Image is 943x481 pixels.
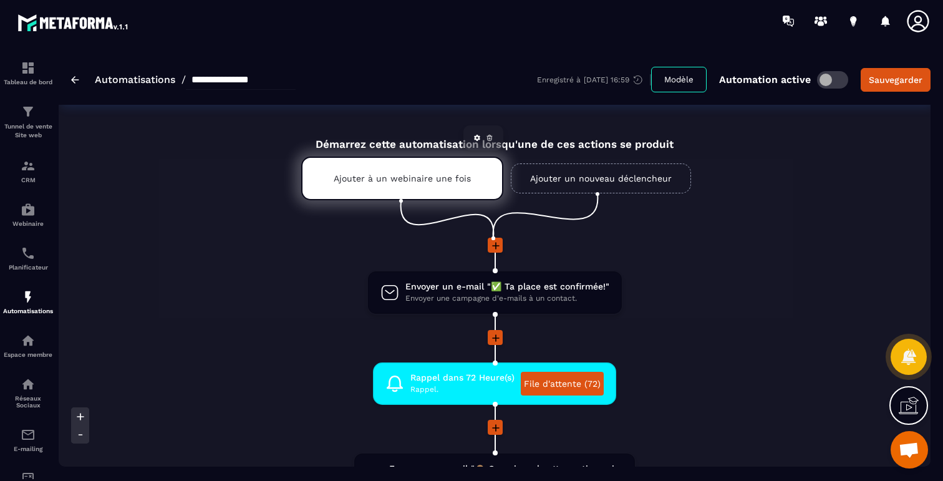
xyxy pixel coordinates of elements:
img: formation [21,61,36,75]
p: Planificateur [3,264,53,271]
div: Sauvegarder [869,74,922,86]
p: E-mailing [3,445,53,452]
span: / [181,74,186,85]
p: Tableau de bord [3,79,53,85]
a: emailemailE-mailing [3,418,53,462]
a: automationsautomationsEspace membre [3,324,53,367]
img: formation [21,104,36,119]
a: formationformationTableau de bord [3,51,53,95]
a: Automatisations [95,74,175,85]
span: Envoyer un e-mail "✅ Ta place est confirmée!" [405,281,609,293]
img: arrow [71,76,79,84]
a: automationsautomationsAutomatisations [3,280,53,324]
a: formationformationTunnel de vente Site web [3,95,53,149]
p: CRM [3,177,53,183]
div: Enregistré à [537,74,651,85]
p: Tunnel de vente Site web [3,122,53,140]
p: Espace membre [3,351,53,358]
div: Ouvrir le chat [891,431,928,469]
div: Démarrez cette automatisation lorsqu'une de ces actions se produit [270,124,720,150]
p: Automation active [719,74,811,85]
img: automations [21,289,36,304]
p: Ajouter à un webinaire une fois [334,173,471,183]
img: scheduler [21,246,36,261]
span: Rappel. [410,384,515,396]
a: social-networksocial-networkRéseaux Sociaux [3,367,53,418]
p: Webinaire [3,220,53,227]
button: Modèle [651,67,707,92]
a: File d'attente (72) [521,372,604,396]
p: Automatisations [3,308,53,314]
img: logo [17,11,130,34]
p: [DATE] 16:59 [584,75,629,84]
img: email [21,427,36,442]
a: Ajouter un nouveau déclencheur [511,163,691,193]
button: Sauvegarder [861,68,931,92]
a: formationformationCRM [3,149,53,193]
a: schedulerschedulerPlanificateur [3,236,53,280]
span: Envoyer une campagne d'e-mails à un contact. [405,293,609,304]
img: formation [21,158,36,173]
img: automations [21,202,36,217]
a: automationsautomationsWebinaire [3,193,53,236]
img: automations [21,333,36,348]
span: Rappel dans 72 Heure(s) [410,372,515,384]
p: Réseaux Sociaux [3,395,53,409]
img: social-network [21,377,36,392]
